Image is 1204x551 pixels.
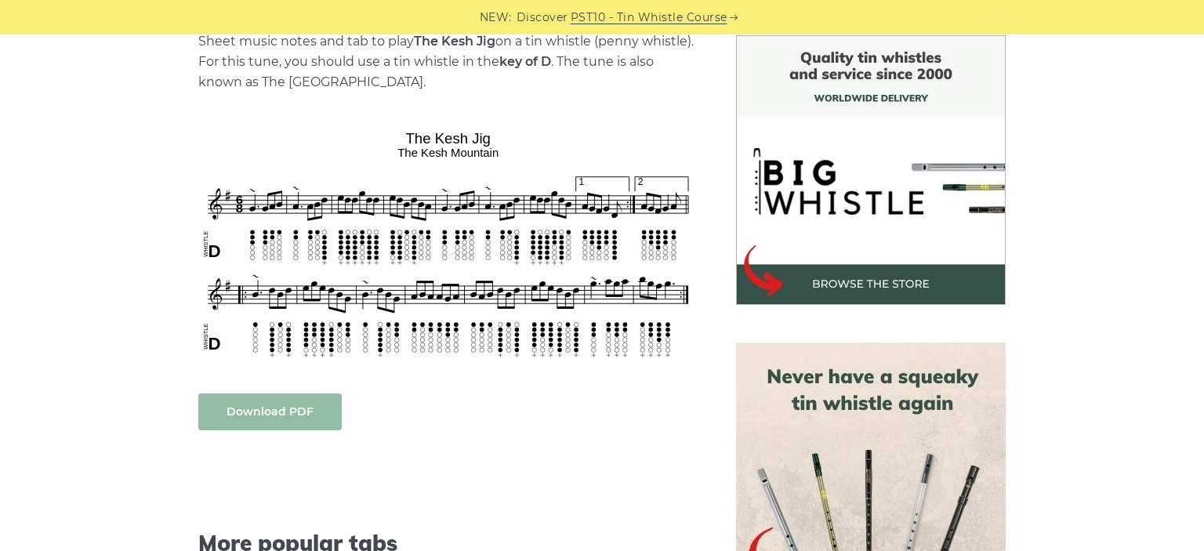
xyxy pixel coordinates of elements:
strong: key of D [499,54,551,69]
img: The Kesh Jig Tin Whistle Tabs & Sheet Music [198,125,698,361]
img: BigWhistle Tin Whistle Store [736,35,1006,305]
strong: The Kesh Jig [414,34,495,49]
span: Discover [517,9,568,27]
p: Sheet music notes and tab to play on a tin whistle (penny whistle). For this tune, you should use... [198,31,698,92]
a: PST10 - Tin Whistle Course [571,9,727,27]
a: Download PDF [198,393,342,430]
span: NEW: [480,9,512,27]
